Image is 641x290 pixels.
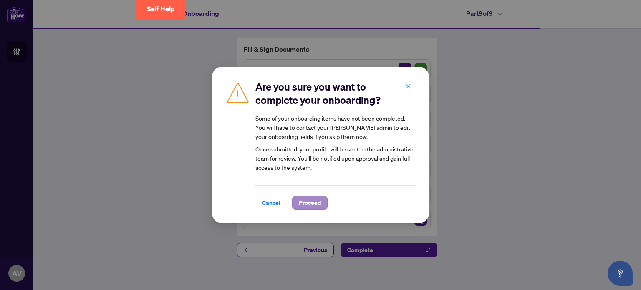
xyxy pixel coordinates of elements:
span: close [405,83,411,89]
img: Caution Icon [225,80,250,105]
article: Once submitted, your profile will be sent to the administrative team for review. You’ll be notifi... [255,113,416,172]
span: Self Help [147,5,175,13]
button: Open asap [608,261,633,286]
h2: Are you sure you want to complete your onboarding? [255,80,416,107]
button: Cancel [255,196,287,210]
button: Proceed [292,196,328,210]
span: Proceed [299,196,321,209]
span: Cancel [262,196,280,209]
div: Some of your onboarding items have not been completed. You will have to contact your [PERSON_NAME... [255,113,416,141]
